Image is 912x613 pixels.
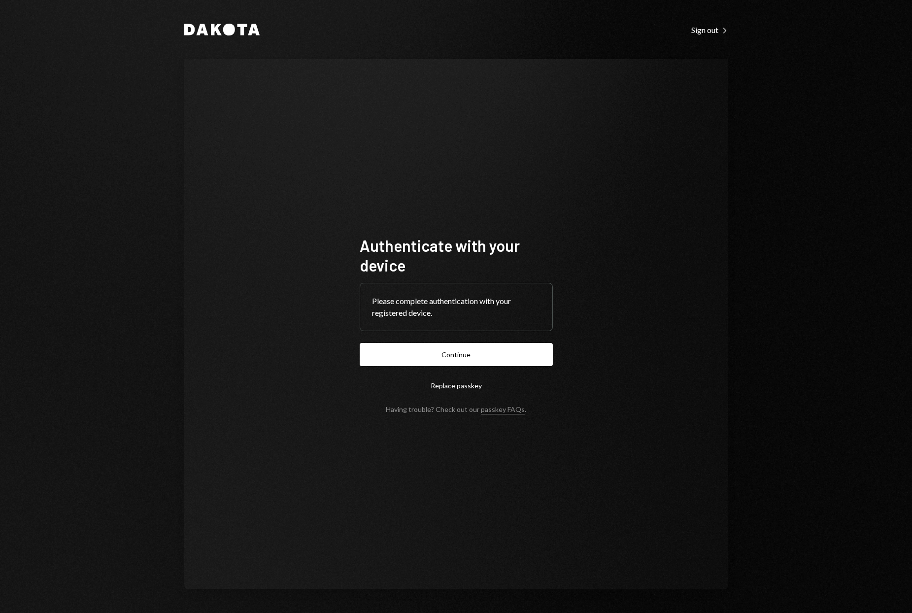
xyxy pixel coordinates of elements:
[386,405,526,413] div: Having trouble? Check out our .
[691,25,728,35] div: Sign out
[360,236,553,275] h1: Authenticate with your device
[691,24,728,35] a: Sign out
[360,374,553,397] button: Replace passkey
[372,295,540,319] div: Please complete authentication with your registered device.
[481,405,525,414] a: passkey FAQs
[360,343,553,366] button: Continue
